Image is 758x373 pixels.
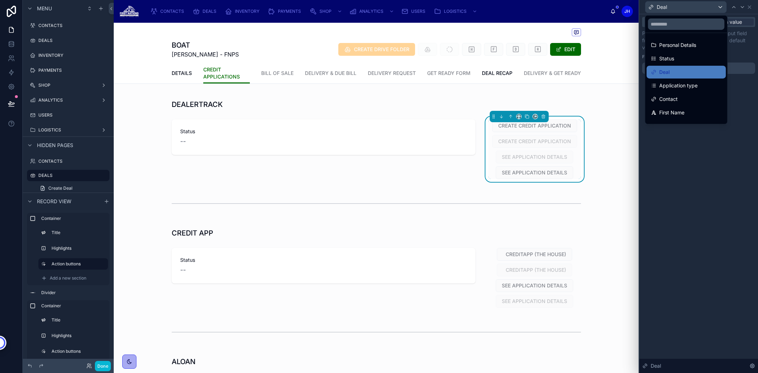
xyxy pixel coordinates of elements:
div: scrollable content [23,210,114,359]
span: GET READY FORM [427,70,471,77]
span: LOGISTICS [444,9,467,14]
label: Title [52,317,105,323]
span: Add a new section [50,275,86,281]
label: INVENTORY [38,53,108,58]
label: USERS [38,112,108,118]
button: Done [95,361,111,371]
a: CONTACTS [148,5,189,18]
a: USERS [399,5,430,18]
a: DEAL RECAP [482,67,512,81]
span: Personal Details [659,41,696,49]
span: Record view [37,198,71,205]
span: DELIVERY REQUEST [368,70,416,77]
span: DETAILS [172,70,192,77]
label: DEALS [38,38,108,43]
a: LOGISTICS [432,5,481,18]
span: Status [659,54,674,63]
div: scrollable content [145,4,610,19]
span: Hidden pages [37,142,73,149]
span: CREDIT APPLICATIONS [203,66,250,80]
span: First Name [659,108,684,117]
label: Divider [41,290,107,296]
span: ANALYTICS [359,9,383,14]
a: SHOP [307,5,346,18]
span: DEALS [203,9,216,14]
img: App logo [119,6,139,17]
a: DELIVERY & DUE BILL [305,67,356,81]
label: Action buttons [52,261,102,267]
label: Container [41,303,107,309]
span: BILL OF SALE [261,70,294,77]
label: Title [52,230,105,236]
a: CONTACTS [27,156,109,167]
span: USERS [411,9,425,14]
a: PAYMENTS [266,5,306,18]
a: DELIVERY & GET READY [524,67,581,81]
span: CONTACTS [160,9,184,14]
span: Last Name [659,122,684,130]
span: DELIVERY & DUE BILL [305,70,356,77]
span: DEAL RECAP [482,70,512,77]
span: [PERSON_NAME] - FNPS [172,50,239,59]
label: PAYMENTS [38,67,108,73]
a: USERS [27,109,109,121]
span: PAYMENTS [278,9,301,14]
a: INVENTORY [27,50,109,61]
a: DEALS [27,170,109,181]
span: Contact [659,95,678,103]
span: Create Deal [48,185,72,191]
a: DELIVERY REQUEST [368,67,416,81]
a: SHOP [27,80,109,91]
a: ANALYTICS [27,94,109,106]
label: ANALYTICS [38,97,98,103]
span: Application type [659,81,698,90]
label: CONTACTS [38,23,108,28]
label: DEALS [38,173,105,178]
span: Deal [659,68,670,76]
span: INVENTORY [235,9,259,14]
button: EDIT [550,43,581,56]
a: PAYMENTS [27,65,109,76]
a: ANALYTICS [347,5,398,18]
a: BILL OF SALE [261,67,294,81]
a: GET READY FORM [427,67,471,81]
a: DEALS [190,5,221,18]
span: Menu [37,5,52,12]
label: Container [41,216,107,221]
label: Highlights [52,245,105,251]
a: Create Deal [36,183,109,194]
a: INVENTORY [223,5,264,18]
label: Highlights [52,333,105,339]
a: DETAILS [172,67,192,81]
span: DELIVERY & GET READY [524,70,581,77]
label: SHOP [38,82,98,88]
span: JH [624,9,630,14]
label: Action buttons [52,348,105,354]
label: CONTACTS [38,158,108,164]
a: LOGISTICS [27,124,109,136]
a: CONTACTS [27,20,109,31]
a: DEALS [27,35,109,46]
label: LOGISTICS [38,127,98,133]
span: SHOP [319,9,332,14]
a: CREDIT APPLICATIONS [203,63,250,84]
h1: BOAT [172,40,239,50]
